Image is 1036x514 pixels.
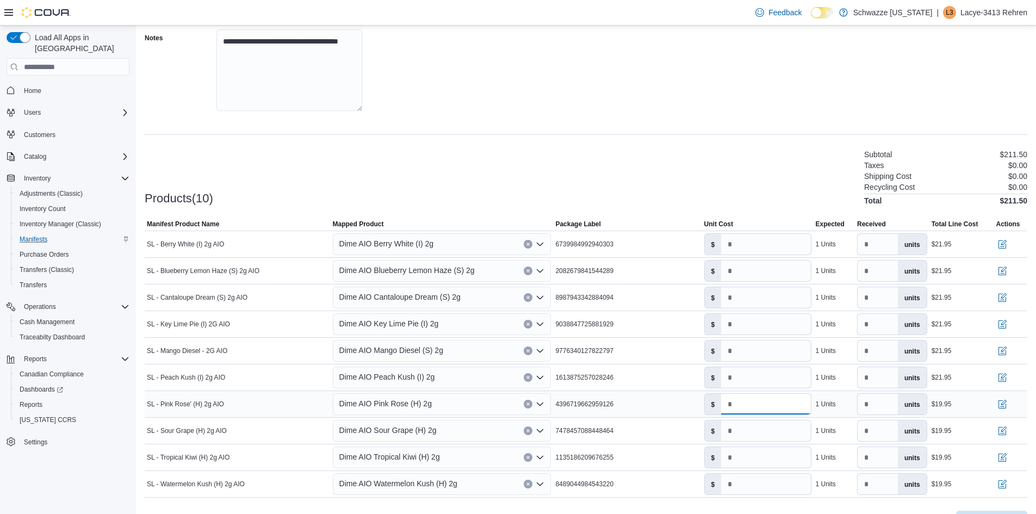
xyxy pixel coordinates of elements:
span: Dime AIO Mango Diesel (S) 2g [339,344,443,357]
label: $ [705,474,722,494]
span: Reports [15,398,129,411]
div: Lacye-3413 Rehren [943,6,956,19]
a: Inventory Count [15,202,70,215]
input: Dark Mode [811,7,834,18]
img: Cova [22,7,71,18]
span: SL - Sour Grape (H) 2g AIO [147,426,227,435]
button: Clear input [524,373,532,382]
span: Users [24,108,41,117]
button: Clear input [524,480,532,488]
button: Traceabilty Dashboard [11,330,134,345]
span: Manifests [15,233,129,246]
span: Reports [20,352,129,366]
span: Traceabilty Dashboard [20,333,85,342]
span: Actions [996,220,1020,228]
span: Adjustments (Classic) [20,189,83,198]
span: Users [20,106,129,119]
span: Inventory Count [20,205,66,213]
button: Open list of options [536,267,544,275]
div: 1 Units [816,400,836,408]
label: $ [705,447,722,468]
button: Transfers (Classic) [11,262,134,277]
span: Dime AIO Cantaloupe Dream (S) 2g [339,290,461,304]
p: Lacye-3413 Rehren [960,6,1027,19]
div: $21.95 [932,320,952,329]
span: Transfers (Classic) [15,263,129,276]
a: Manifests [15,233,52,246]
a: Purchase Orders [15,248,73,261]
span: Dime AIO Berry White (I) 2g [339,237,433,250]
p: $211.50 [1000,150,1027,159]
label: units [898,261,927,281]
button: Open list of options [536,453,544,462]
div: 1 Units [816,453,836,462]
span: SL - Cantaloupe Dream (S) 2g AIO [147,293,247,302]
div: 1 Units [816,267,836,275]
span: Dime AIO Blueberry Lemon Haze (S) 2g [339,264,475,277]
button: Clear input [524,453,532,462]
span: Unit Cost [704,220,733,228]
div: $19.95 [932,480,952,488]
a: Feedback [751,2,806,23]
a: Adjustments (Classic) [15,187,87,200]
button: Clear input [524,293,532,302]
span: Purchase Orders [20,250,69,259]
span: Dime AIO Tropical Kiwi (H) 2g [339,450,440,463]
span: Inventory [20,172,129,185]
span: Manifest Product Name [147,220,219,228]
span: 7478457088448464 [555,426,613,435]
div: 1 Units [816,293,836,302]
button: Open list of options [536,346,544,355]
label: $ [705,287,722,308]
button: Clear input [524,240,532,249]
button: Catalog [20,150,51,163]
span: Washington CCRS [15,413,129,426]
span: Reports [20,400,42,409]
button: Clear input [524,426,532,435]
button: Clear input [524,320,532,329]
a: Inventory Manager (Classic) [15,218,106,231]
span: 8489044984543220 [555,480,613,488]
button: Open list of options [536,400,544,408]
span: 4396719662959126 [555,400,613,408]
span: Dashboards [15,383,129,396]
p: | [936,6,939,19]
h6: Recycling Cost [864,183,915,191]
div: $21.95 [932,373,952,382]
span: Cash Management [15,315,129,329]
label: units [898,420,927,441]
button: Adjustments (Classic) [11,186,134,201]
button: Cash Management [11,314,134,330]
label: $ [705,314,722,335]
label: units [898,474,927,494]
span: Inventory Manager (Classic) [20,220,101,228]
label: $ [705,234,722,255]
button: Clear input [524,267,532,275]
a: Canadian Compliance [15,368,88,381]
a: Dashboards [15,383,67,396]
button: Open list of options [536,480,544,488]
span: Settings [24,438,47,447]
span: Catalog [20,150,129,163]
span: 9038847725881929 [555,320,613,329]
span: Customers [20,128,129,141]
span: SL - Mango Diesel - 2G AIO [147,346,227,355]
button: Open list of options [536,293,544,302]
label: $ [705,261,722,281]
label: units [898,447,927,468]
label: $ [705,394,722,414]
button: Canadian Compliance [11,367,134,382]
span: Received [857,220,886,228]
div: $19.95 [932,453,952,462]
button: Customers [2,127,134,143]
p: Schwazze [US_STATE] [853,6,933,19]
div: $19.95 [932,400,952,408]
span: Transfers [20,281,47,289]
h6: Subtotal [864,150,892,159]
span: L3 [946,6,953,19]
span: Cash Management [20,318,75,326]
span: 1613875257028246 [555,373,613,382]
label: Notes [145,34,163,42]
span: Settings [20,435,129,449]
button: Manifests [11,232,134,247]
